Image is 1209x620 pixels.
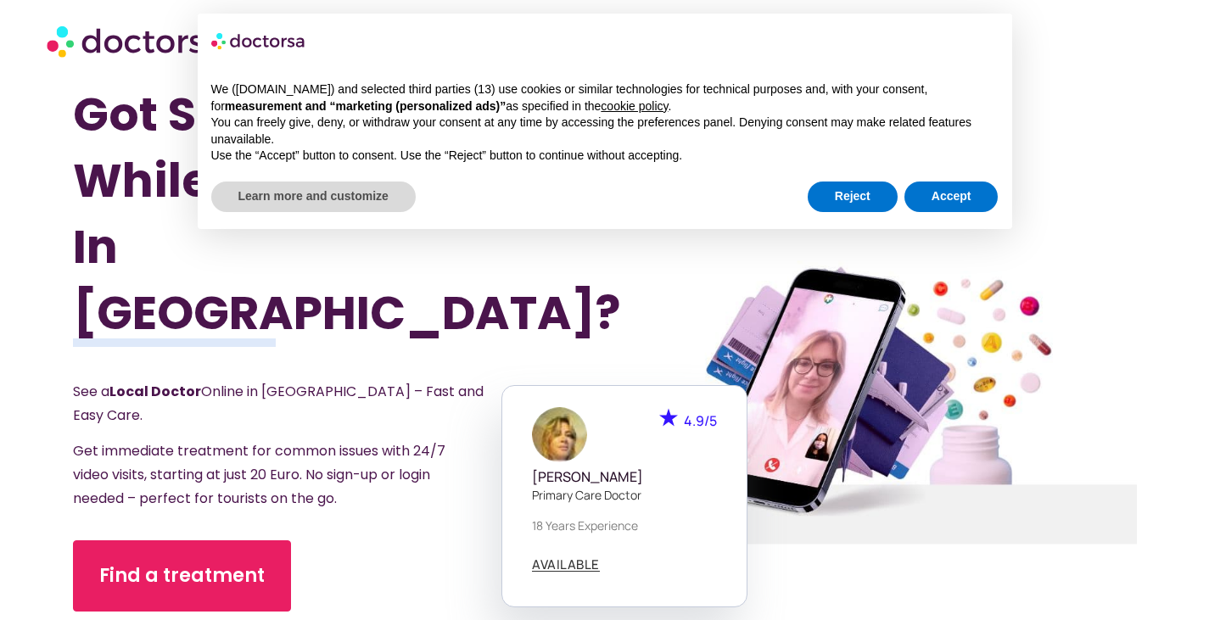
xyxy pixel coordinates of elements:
span: 4.9/5 [684,411,717,430]
a: AVAILABLE [532,558,600,572]
p: Primary care doctor [532,486,717,504]
span: Find a treatment [99,562,265,589]
h1: Got Sick While Traveling In [GEOGRAPHIC_DATA]? [73,81,525,346]
img: logo [211,27,306,54]
span: AVAILABLE [532,558,600,571]
a: cookie policy [601,99,668,113]
p: We ([DOMAIN_NAME]) and selected third parties (13) use cookies or similar technologies for techni... [211,81,999,115]
p: You can freely give, deny, or withdraw your consent at any time by accessing the preferences pane... [211,115,999,148]
p: 18 years experience [532,517,717,534]
button: Reject [808,182,898,212]
button: Accept [904,182,999,212]
button: Learn more and customize [211,182,416,212]
span: Get immediate treatment for common issues with 24/7 video visits, starting at just 20 Euro. No si... [73,441,445,508]
strong: Local Doctor [109,382,201,401]
strong: measurement and “marketing (personalized ads)” [225,99,506,113]
h5: [PERSON_NAME] [532,469,717,485]
span: See a Online in [GEOGRAPHIC_DATA] – Fast and Easy Care. [73,382,484,425]
p: Use the “Accept” button to consent. Use the “Reject” button to continue without accepting. [211,148,999,165]
a: Find a treatment [73,540,291,612]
